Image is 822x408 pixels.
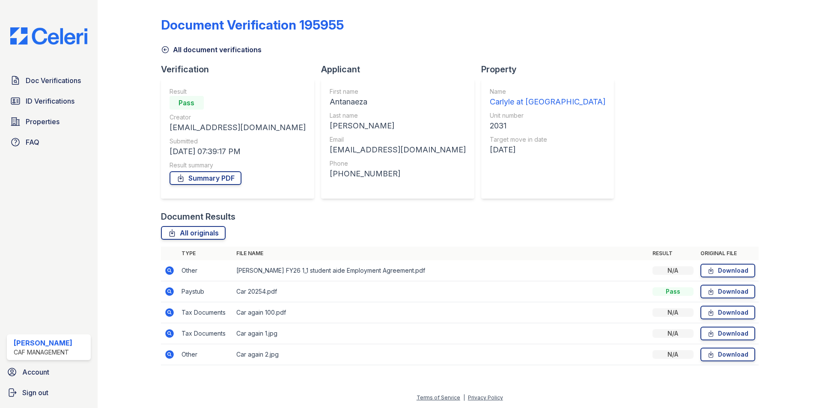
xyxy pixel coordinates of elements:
span: Sign out [22,387,48,398]
div: Property [481,63,621,75]
span: Doc Verifications [26,75,81,86]
div: Phone [330,159,466,168]
div: 2031 [490,120,605,132]
div: N/A [652,350,694,359]
span: Properties [26,116,60,127]
th: Result [649,247,697,260]
td: Other [178,344,233,365]
div: Pass [170,96,204,110]
td: Car again 2.jpg [233,344,649,365]
a: Name Carlyle at [GEOGRAPHIC_DATA] [490,87,605,108]
div: Antanaeza [330,96,466,108]
a: ID Verifications [7,92,91,110]
a: Terms of Service [417,394,460,401]
a: Account [3,363,94,381]
div: [PERSON_NAME] [330,120,466,132]
th: File name [233,247,649,260]
div: [PHONE_NUMBER] [330,168,466,180]
div: [PERSON_NAME] [14,338,72,348]
td: Other [178,260,233,281]
div: [EMAIL_ADDRESS][DOMAIN_NAME] [170,122,306,134]
td: Car 20254.pdf [233,281,649,302]
th: Type [178,247,233,260]
a: Properties [7,113,91,130]
div: Email [330,135,466,144]
td: Paystub [178,281,233,302]
td: Tax Documents [178,302,233,323]
a: Summary PDF [170,171,241,185]
div: First name [330,87,466,96]
a: FAQ [7,134,91,151]
a: Doc Verifications [7,72,91,89]
div: Document Results [161,211,235,223]
div: N/A [652,308,694,317]
div: N/A [652,329,694,338]
div: CAF Management [14,348,72,357]
div: Applicant [321,63,481,75]
iframe: chat widget [786,374,813,399]
div: Submitted [170,137,306,146]
div: Unit number [490,111,605,120]
div: Pass [652,287,694,296]
a: Download [700,348,755,361]
img: CE_Logo_Blue-a8612792a0a2168367f1c8372b55b34899dd931a85d93a1a3d3e32e68fde9ad4.png [3,27,94,45]
span: Account [22,367,49,377]
div: [DATE] 07:39:17 PM [170,146,306,158]
td: [PERSON_NAME] FY26 1_1 student aide Employment Agreement.pdf [233,260,649,281]
div: N/A [652,266,694,275]
div: | [463,394,465,401]
a: Privacy Policy [468,394,503,401]
a: All document verifications [161,45,262,55]
a: All originals [161,226,226,240]
a: Download [700,285,755,298]
div: [DATE] [490,144,605,156]
div: Last name [330,111,466,120]
span: ID Verifications [26,96,74,106]
a: Sign out [3,384,94,401]
th: Original file [697,247,759,260]
td: Car again 1.jpg [233,323,649,344]
td: Tax Documents [178,323,233,344]
span: FAQ [26,137,39,147]
td: Car again 100.pdf [233,302,649,323]
div: Creator [170,113,306,122]
a: Download [700,306,755,319]
div: Name [490,87,605,96]
div: Target move in date [490,135,605,144]
div: Result [170,87,306,96]
div: Document Verification 195955 [161,17,344,33]
div: [EMAIL_ADDRESS][DOMAIN_NAME] [330,144,466,156]
a: Download [700,327,755,340]
div: Verification [161,63,321,75]
a: Download [700,264,755,277]
div: Carlyle at [GEOGRAPHIC_DATA] [490,96,605,108]
div: Result summary [170,161,306,170]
